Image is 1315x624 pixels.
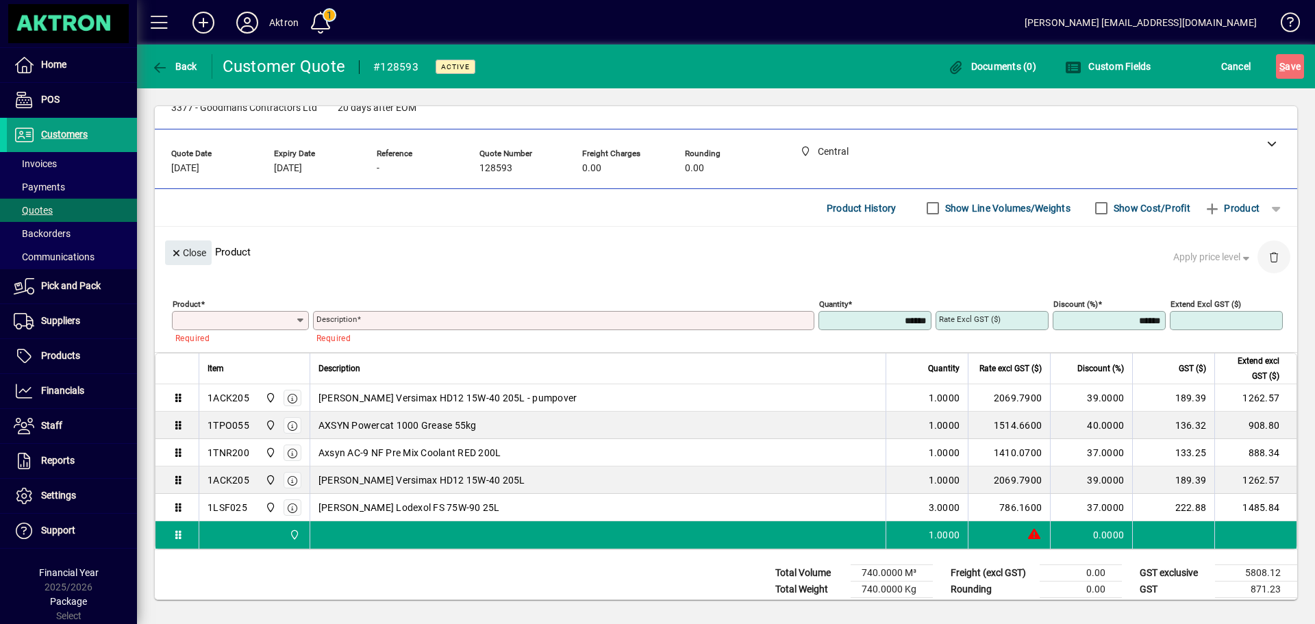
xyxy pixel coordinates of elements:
a: Products [7,339,137,373]
label: Show Line Volumes/Weights [942,201,1070,215]
span: Customers [41,129,88,140]
div: 1410.0700 [977,446,1042,460]
span: Suppliers [41,315,80,326]
td: Freight (excl GST) [944,565,1040,582]
a: Support [7,514,137,548]
span: Quotes [14,205,53,216]
td: 0.0000 [1050,521,1132,549]
div: 1TNR200 [208,446,249,460]
span: 1.0000 [929,473,960,487]
div: Product [155,227,1297,277]
a: Reports [7,444,137,478]
td: 1485.84 [1214,494,1297,521]
td: 40.0000 [1050,412,1132,439]
span: [DATE] [274,163,302,174]
span: Description [318,361,360,376]
span: ave [1279,55,1301,77]
span: Item [208,361,224,376]
td: 908.80 [1214,412,1297,439]
span: Back [151,61,197,72]
span: Central [262,390,277,405]
td: 189.39 [1132,384,1214,412]
a: Settings [7,479,137,513]
div: 1ACK205 [208,391,249,405]
a: Knowledge Base [1270,3,1298,47]
td: 740.0000 Kg [851,582,933,598]
td: 871.23 [1215,582,1297,598]
button: Close [165,240,212,265]
div: 2069.7900 [977,391,1042,405]
span: 1.0000 [929,528,960,542]
td: 5808.12 [1215,565,1297,582]
a: Communications [7,245,137,269]
mat-label: Product [173,299,201,309]
td: 37.0000 [1050,494,1132,521]
span: 3377 - Goodmans Contractors Ltd [171,103,317,114]
span: Pick and Pack [41,280,101,291]
button: Delete [1257,240,1290,273]
span: Staff [41,420,62,431]
td: 37.0000 [1050,439,1132,466]
div: Aktron [269,12,299,34]
span: 1.0000 [929,419,960,432]
td: GST inclusive [1133,598,1215,615]
span: GST ($) [1179,361,1206,376]
app-page-header-button: Back [137,54,212,79]
td: 0.00 [1040,565,1122,582]
app-page-header-button: Delete [1257,251,1290,263]
span: [DATE] [171,163,199,174]
span: Payments [14,182,65,192]
button: Back [148,54,201,79]
a: Suppliers [7,304,137,338]
mat-label: Extend excl GST ($) [1170,299,1241,309]
span: Custom Fields [1065,61,1151,72]
td: Rounding [944,582,1040,598]
span: Rate excl GST ($) [979,361,1042,376]
div: 2069.7900 [977,473,1042,487]
div: 1TPO055 [208,419,249,432]
span: 20 days after EOM [338,103,416,114]
td: 222.88 [1132,494,1214,521]
span: 1.0000 [929,391,960,405]
mat-error: Required [316,330,803,345]
span: 1.0000 [929,446,960,460]
span: [PERSON_NAME] Versimax HD12 15W-40 205L [318,473,525,487]
button: Cancel [1218,54,1255,79]
span: Reports [41,455,75,466]
span: Central [262,473,277,488]
td: GST [1133,582,1215,598]
button: Documents (0) [944,54,1040,79]
div: 786.1600 [977,501,1042,514]
span: Backorders [14,228,71,239]
span: Apply price level [1173,250,1253,264]
mat-error: Required [175,330,298,345]
span: 0.00 [685,163,704,174]
span: 3.0000 [929,501,960,514]
td: 1262.57 [1214,384,1297,412]
span: Central [262,418,277,433]
a: Invoices [7,152,137,175]
td: 888.34 [1214,439,1297,466]
span: 0.00 [582,163,601,174]
span: Communications [14,251,95,262]
span: Extend excl GST ($) [1223,353,1279,384]
div: 1514.6600 [977,419,1042,432]
span: POS [41,94,60,105]
span: [PERSON_NAME] Lodexol FS 75W-90 25L [318,501,500,514]
mat-label: Rate excl GST ($) [939,314,1001,324]
a: Pick and Pack [7,269,137,303]
span: Discount (%) [1077,361,1124,376]
app-page-header-button: Close [162,246,215,258]
button: Add [181,10,225,35]
span: Active [441,62,470,71]
span: Package [50,596,87,607]
div: Customer Quote [223,55,346,77]
td: 6679.35 [1215,598,1297,615]
td: 136.32 [1132,412,1214,439]
td: GST exclusive [1133,565,1215,582]
span: Home [41,59,66,70]
span: Documents (0) [947,61,1036,72]
button: Save [1276,54,1304,79]
div: 1LSF025 [208,501,247,514]
span: Quantity [928,361,960,376]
